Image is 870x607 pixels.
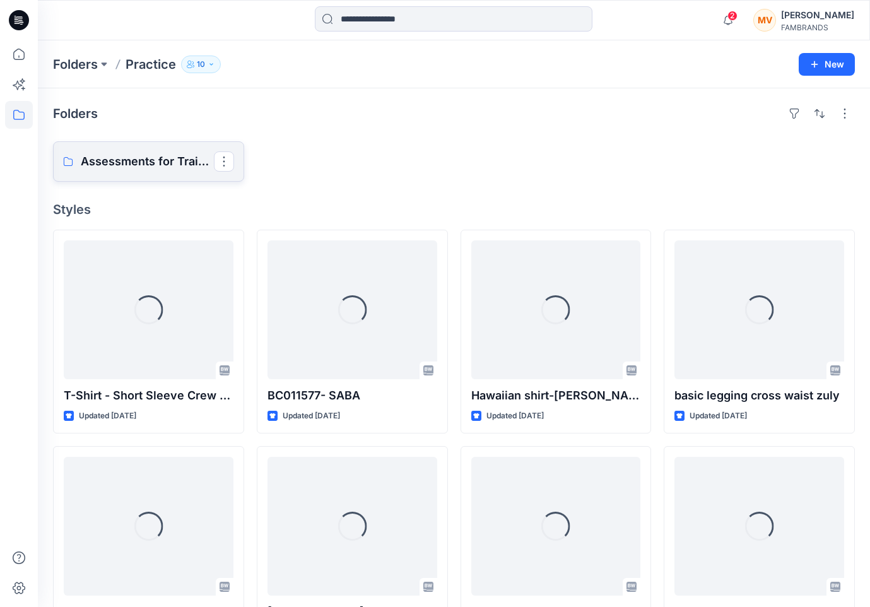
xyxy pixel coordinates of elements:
div: MV [753,9,776,32]
h4: Folders [53,106,98,121]
p: basic legging cross waist zuly [674,387,844,404]
p: Updated [DATE] [486,410,544,423]
div: FAMBRANDS [781,23,854,32]
a: Folders [53,56,98,73]
p: 10 [197,57,205,71]
p: Hawaiian shirt-[PERSON_NAME] [471,387,641,404]
a: Assessments for Training [53,141,244,182]
p: Assessments for Training [81,153,214,170]
h4: Styles [53,202,855,217]
span: 2 [727,11,738,21]
p: BC011577- SABA [267,387,437,404]
p: Updated [DATE] [690,410,747,423]
p: Practice [126,56,176,73]
button: New [799,53,855,76]
p: Updated [DATE] [283,410,340,423]
button: 10 [181,56,221,73]
p: T-Shirt - Short Sleeve Crew Neck [64,387,233,404]
div: [PERSON_NAME] [781,8,854,23]
p: Updated [DATE] [79,410,136,423]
